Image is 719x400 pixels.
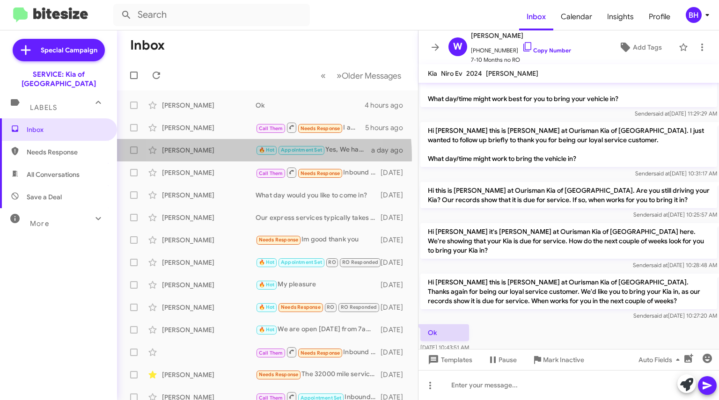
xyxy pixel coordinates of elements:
span: Special Campaign [41,45,97,55]
p: Ok [420,324,469,341]
div: Inbound Call [256,167,381,178]
div: [DATE] [381,348,411,357]
h1: Inbox [130,38,165,53]
button: Pause [480,351,524,368]
span: Sender [DATE] 11:29:29 AM [635,110,717,117]
span: Call Them [259,125,283,131]
div: 4 hours ago [365,101,411,110]
span: « [321,70,326,81]
span: Profile [641,3,678,30]
div: [DATE] [381,325,411,335]
div: [PERSON_NAME] [162,325,256,335]
span: [PERSON_NAME] [471,30,571,41]
span: Needs Response [259,237,299,243]
div: I am sorry nobody confirmed with you, were you waiting or dropping off the vehicle [256,257,381,268]
span: Sender [DATE] 10:31:17 AM [635,170,717,177]
div: [PERSON_NAME] [162,168,256,177]
span: [DATE] 10:43:51 AM [420,344,469,351]
div: Ok [256,101,365,110]
a: Insights [600,3,641,30]
span: Sender [DATE] 10:25:57 AM [633,211,717,218]
span: Niro Ev [441,69,462,78]
div: [DATE] [381,168,411,177]
span: said at [653,170,670,177]
button: Previous [315,66,331,85]
span: Sender [DATE] 10:27:20 AM [633,312,717,319]
span: 🔥 Hot [259,327,275,333]
div: [PERSON_NAME] [162,101,256,110]
span: 🔥 Hot [259,147,275,153]
div: BH [686,7,702,23]
span: Inbox [27,125,106,134]
span: Needs Response [301,170,340,176]
span: said at [652,312,668,319]
span: 🔥 Hot [259,259,275,265]
span: Appointment Set [281,147,322,153]
div: [DATE] [381,213,411,222]
span: Mark Inactive [543,351,584,368]
span: All Conversations [27,170,80,179]
span: Templates [426,351,472,368]
span: Needs Response [301,350,340,356]
span: Older Messages [342,71,401,81]
span: W [453,39,462,54]
span: Auto Fields [638,351,683,368]
span: Add Tags [633,39,662,56]
div: [DATE] [381,235,411,245]
div: [DATE] [381,258,411,267]
div: [PERSON_NAME] [162,123,256,132]
p: Hi [PERSON_NAME] it's [PERSON_NAME] at Ourisman Kia of [GEOGRAPHIC_DATA] here. We're showing that... [420,223,717,259]
div: [PERSON_NAME] [162,303,256,312]
div: [PERSON_NAME] [162,190,256,200]
span: Save a Deal [27,192,62,202]
div: Inbound Call [256,346,381,358]
div: [DATE] [381,190,411,200]
span: Needs Response [27,147,106,157]
div: [PERSON_NAME] [162,235,256,245]
span: RO Responded [342,259,378,265]
div: [PERSON_NAME] [162,280,256,290]
div: [PERSON_NAME] [162,370,256,379]
div: [PERSON_NAME] [162,258,256,267]
a: Inbox [519,3,553,30]
button: Auto Fields [631,351,691,368]
button: Mark Inactive [524,351,592,368]
div: The 32000 mile service cost me about 900 dollars, if I'm looking at a Grand for maintenance every... [256,369,381,380]
p: Hi [PERSON_NAME] this is [PERSON_NAME] at Ourisman Kia of [GEOGRAPHIC_DATA]. Thanks again for bei... [420,274,717,309]
div: a day ago [371,145,411,155]
span: 2024 [466,69,482,78]
p: Hi this is [PERSON_NAME] at Ourisman Kia of [GEOGRAPHIC_DATA]. Are you still driving your Kia? Ou... [420,182,717,208]
span: Needs Response [259,371,299,378]
div: [PERSON_NAME] [162,213,256,222]
div: [DATE] [381,280,411,290]
span: More [30,219,49,228]
button: BH [678,7,709,23]
span: Needs Response [281,304,321,310]
span: Calendar [553,3,600,30]
button: Next [331,66,407,85]
span: Appointment Set [281,259,322,265]
div: Our express services typically takes about 1.5 hour to 2 hours. We're open on Saturdays as well. [256,213,381,222]
span: Sender [DATE] 10:28:48 AM [633,262,717,269]
input: Search [113,4,310,26]
div: 5 hours ago [365,123,411,132]
span: Pause [499,351,517,368]
span: Call Them [259,350,283,356]
span: Call Them [259,170,283,176]
div: Yes, We have appointments [DATE] from 7am to 4pm. [256,145,371,155]
span: said at [652,211,668,218]
span: RO [328,259,336,265]
span: Kia [428,69,437,78]
button: Templates [418,351,480,368]
div: [DATE] [381,370,411,379]
div: I am actually calling [256,122,365,133]
button: Add Tags [605,39,674,56]
span: 🔥 Hot [259,304,275,310]
span: said at [653,110,669,117]
nav: Page navigation example [315,66,407,85]
div: Im good thank you [256,234,381,245]
span: said at [651,262,668,269]
div: [DATE] [381,303,411,312]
